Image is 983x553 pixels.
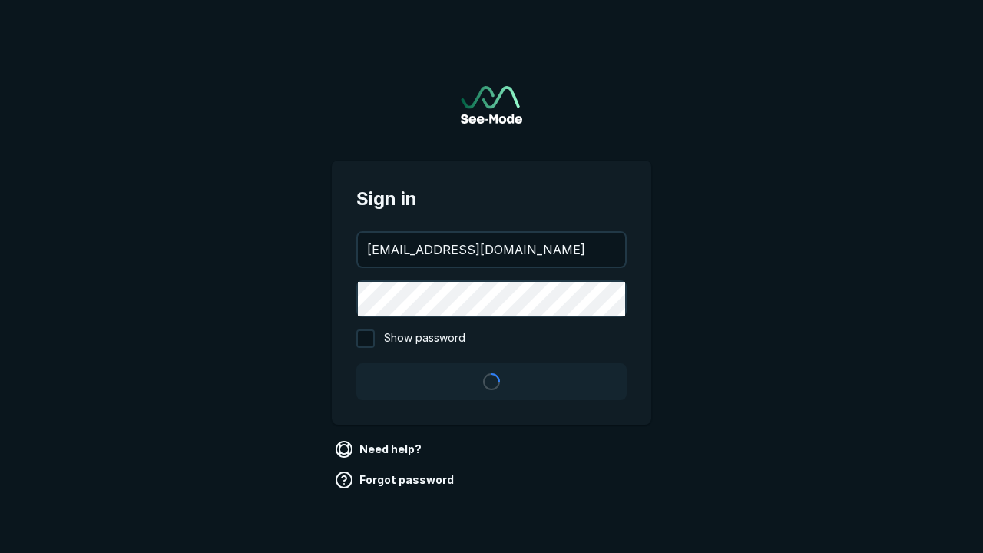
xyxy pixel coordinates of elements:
a: Need help? [332,437,428,462]
img: See-Mode Logo [461,86,522,124]
input: your@email.com [358,233,625,267]
span: Sign in [356,185,627,213]
span: Show password [384,329,465,348]
a: Forgot password [332,468,460,492]
a: Go to sign in [461,86,522,124]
